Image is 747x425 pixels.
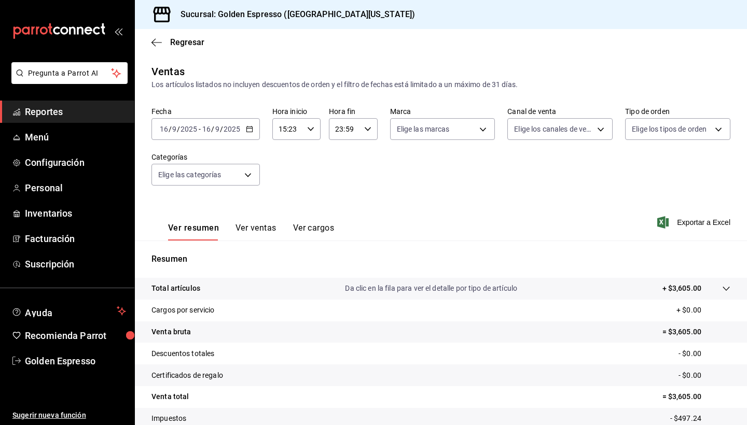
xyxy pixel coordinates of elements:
span: Elige los canales de venta [514,124,593,134]
span: Facturación [25,232,126,246]
p: - $497.24 [670,413,730,424]
a: Pregunta a Parrot AI [7,75,128,86]
label: Hora inicio [272,108,321,115]
button: Regresar [151,37,204,47]
span: / [169,125,172,133]
span: - [199,125,201,133]
p: Da clic en la fila para ver el detalle por tipo de artículo [345,283,517,294]
label: Marca [390,108,495,115]
p: - $0.00 [679,348,730,359]
span: / [211,125,214,133]
span: Elige los tipos de orden [632,124,707,134]
p: Venta bruta [151,327,191,337]
input: ---- [223,125,241,133]
span: Elige las categorías [158,169,222,180]
button: Ver cargos [293,223,335,240]
p: Cargos por servicio [151,305,215,316]
span: Elige las marcas [397,124,450,134]
p: Total artículos [151,283,200,294]
label: Hora fin [329,108,377,115]
p: = $3,605.00 [662,391,730,402]
p: Certificados de regalo [151,370,223,381]
span: Configuración [25,155,126,169]
label: Tipo de orden [625,108,730,115]
label: Canal de venta [507,108,613,115]
input: -- [215,125,220,133]
span: Sugerir nueva función [12,410,126,421]
span: Suscripción [25,257,126,271]
h3: Sucursal: Golden Espresso ([GEOGRAPHIC_DATA][US_STATE]) [172,8,415,21]
p: Venta total [151,391,189,402]
button: open_drawer_menu [114,27,122,35]
label: Categorías [151,153,260,161]
span: Recomienda Parrot [25,329,126,343]
span: Pregunta a Parrot AI [28,68,112,79]
button: Ver ventas [236,223,276,240]
span: Ayuda [25,305,113,317]
span: Regresar [170,37,204,47]
p: + $3,605.00 [662,283,701,294]
span: / [177,125,180,133]
input: -- [159,125,169,133]
p: Descuentos totales [151,348,214,359]
p: = $3,605.00 [662,327,730,337]
input: -- [172,125,177,133]
span: Golden Espresso [25,354,126,368]
p: Resumen [151,253,730,265]
p: + $0.00 [676,305,730,316]
span: / [220,125,223,133]
p: - $0.00 [679,370,730,381]
button: Ver resumen [168,223,219,240]
span: Inventarios [25,206,126,220]
label: Fecha [151,108,260,115]
p: Impuestos [151,413,186,424]
div: navigation tabs [168,223,334,240]
input: -- [202,125,211,133]
span: Reportes [25,105,126,119]
button: Exportar a Excel [659,216,730,229]
div: Ventas [151,64,185,79]
input: ---- [180,125,198,133]
span: Personal [25,181,126,195]
div: Los artículos listados no incluyen descuentos de orden y el filtro de fechas está limitado a un m... [151,79,730,90]
button: Pregunta a Parrot AI [11,62,128,84]
span: Menú [25,130,126,144]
